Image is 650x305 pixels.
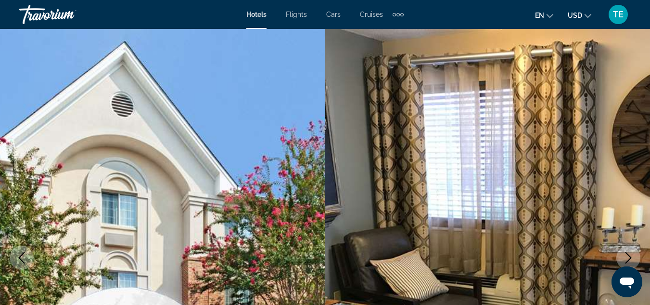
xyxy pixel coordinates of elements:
[246,11,267,18] a: Hotels
[286,11,307,18] a: Flights
[393,7,404,22] button: Extra navigation items
[10,246,34,270] button: Previous image
[606,4,631,25] button: User Menu
[360,11,383,18] a: Cruises
[19,2,115,27] a: Travorium
[612,266,642,297] iframe: Button to launch messaging window
[535,8,553,22] button: Change language
[613,10,624,19] span: TE
[568,8,591,22] button: Change currency
[535,12,544,19] span: en
[616,246,640,270] button: Next image
[326,11,341,18] a: Cars
[568,12,582,19] span: USD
